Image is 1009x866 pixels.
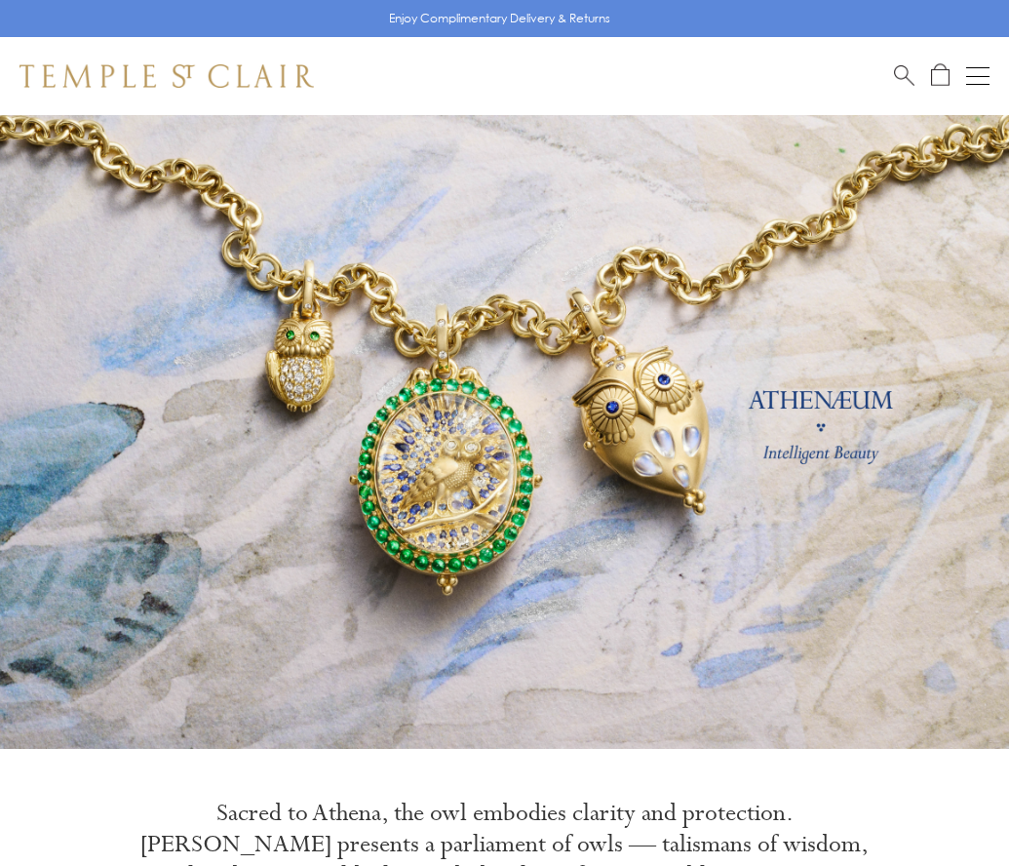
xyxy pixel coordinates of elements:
p: Enjoy Complimentary Delivery & Returns [389,9,610,28]
a: Open Shopping Bag [931,63,950,88]
button: Open navigation [966,64,990,88]
a: Search [894,63,914,88]
img: Temple St. Clair [19,64,314,88]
